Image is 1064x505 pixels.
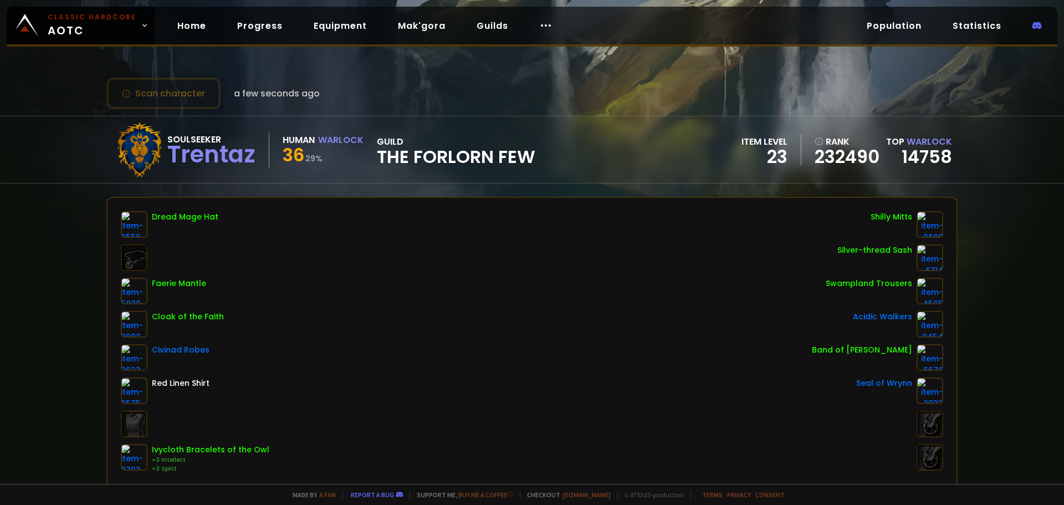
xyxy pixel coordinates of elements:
[48,12,136,22] small: Classic Hardcore
[377,149,535,165] span: The Forlorn Few
[121,344,147,371] img: item-9623
[871,211,912,223] div: Shilly Mitts
[902,144,952,169] a: 14758
[944,14,1010,37] a: Statistics
[234,86,320,100] span: a few seconds ago
[815,135,879,149] div: rank
[826,278,912,289] div: Swampland Trousers
[152,211,218,223] div: Dread Mage Hat
[468,14,517,37] a: Guilds
[305,153,323,164] small: 29 %
[152,344,209,356] div: Civinad Robes
[917,278,943,304] img: item-4505
[286,491,336,499] span: Made by
[907,135,952,148] span: Warlock
[121,278,147,304] img: item-5820
[741,149,787,165] div: 23
[562,491,611,499] a: [DOMAIN_NAME]
[121,211,147,238] img: item-3556
[319,491,336,499] a: a fan
[702,491,723,499] a: Terms
[351,491,394,499] a: Report a bug
[48,12,136,39] span: AOTC
[458,491,513,499] a: Buy me a coffee
[853,311,912,323] div: Acidic Walkers
[152,444,269,456] div: Ivycloth Bracelets of the Owl
[283,142,304,167] span: 36
[520,491,611,499] span: Checkout
[755,491,785,499] a: Consent
[917,244,943,271] img: item-4714
[152,311,224,323] div: Cloak of the Faith
[167,146,255,163] div: Trentaz
[858,14,930,37] a: Population
[121,378,147,404] img: item-2575
[727,491,751,499] a: Privacy
[389,14,454,37] a: Mak'gora
[410,491,513,499] span: Support me,
[917,344,943,371] img: item-6678
[856,378,912,389] div: Seal of Wrynn
[152,465,269,473] div: +3 Spirit
[741,135,787,149] div: item level
[121,444,147,471] img: item-9793
[917,311,943,338] img: item-9454
[305,14,376,37] a: Equipment
[318,133,364,147] div: Warlock
[917,211,943,238] img: item-9609
[617,491,684,499] span: v. d752d5 - production
[152,378,209,389] div: Red Linen Shirt
[377,135,535,165] div: guild
[7,7,155,44] a: Classic HardcoreAOTC
[917,378,943,404] img: item-2933
[167,132,255,146] div: Soulseeker
[812,344,912,356] div: Band of [PERSON_NAME]
[815,149,879,165] a: 232490
[152,278,206,289] div: Faerie Mantle
[121,311,147,338] img: item-2902
[886,135,952,149] div: Top
[168,14,215,37] a: Home
[283,133,315,147] div: Human
[152,456,269,465] div: +3 Intellect
[837,244,912,256] div: Silver-thread Sash
[228,14,291,37] a: Progress
[106,78,221,109] button: Scan character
